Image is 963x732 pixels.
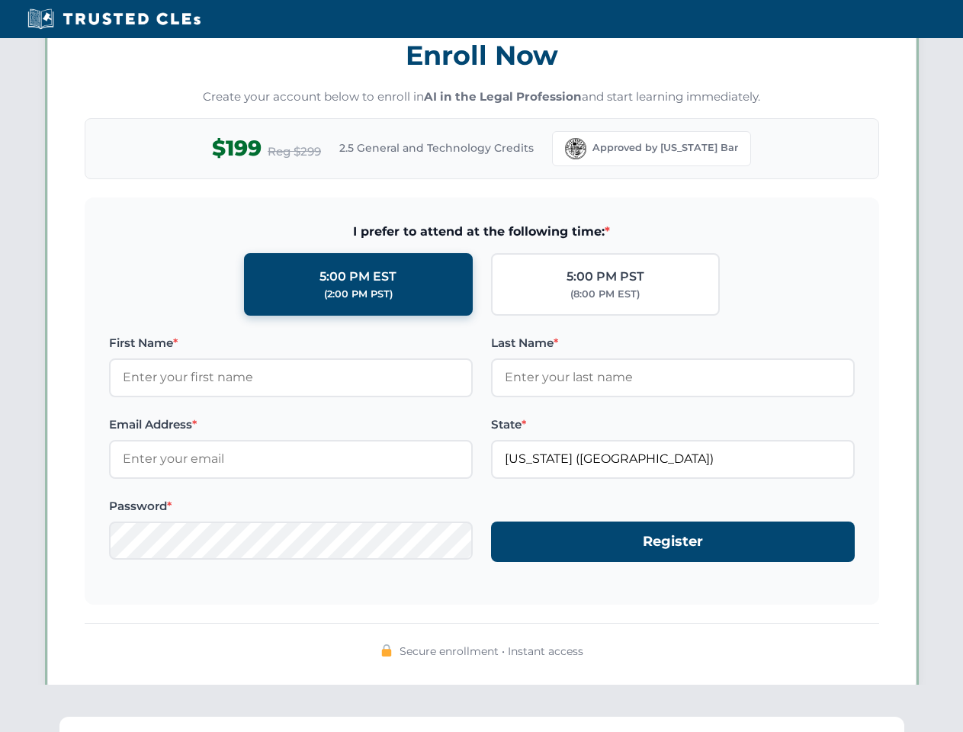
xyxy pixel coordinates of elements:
[109,222,855,242] span: I prefer to attend at the following time:
[400,643,583,660] span: Secure enrollment • Instant access
[109,416,473,434] label: Email Address
[592,140,738,156] span: Approved by [US_STATE] Bar
[491,416,855,434] label: State
[491,522,855,562] button: Register
[85,31,879,79] h3: Enroll Now
[567,267,644,287] div: 5:00 PM PST
[268,143,321,161] span: Reg $299
[109,440,473,478] input: Enter your email
[570,287,640,302] div: (8:00 PM EST)
[109,497,473,515] label: Password
[319,267,396,287] div: 5:00 PM EST
[491,334,855,352] label: Last Name
[380,644,393,657] img: 🔒
[109,358,473,396] input: Enter your first name
[212,131,262,165] span: $199
[424,89,582,104] strong: AI in the Legal Profession
[85,88,879,106] p: Create your account below to enroll in and start learning immediately.
[109,334,473,352] label: First Name
[324,287,393,302] div: (2:00 PM PST)
[339,140,534,156] span: 2.5 General and Technology Credits
[491,358,855,396] input: Enter your last name
[23,8,205,30] img: Trusted CLEs
[491,440,855,478] input: Florida (FL)
[565,138,586,159] img: Florida Bar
